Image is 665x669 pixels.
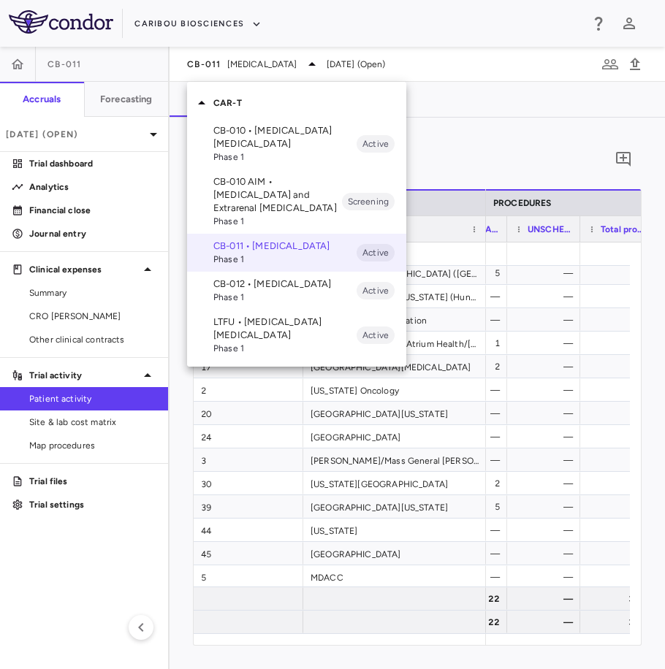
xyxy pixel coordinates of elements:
[213,278,357,291] p: CB-012 • [MEDICAL_DATA]
[342,195,395,208] span: Screening
[213,342,357,355] span: Phase 1
[213,316,357,342] p: LTFU • [MEDICAL_DATA] [MEDICAL_DATA]
[213,215,342,228] span: Phase 1
[187,310,406,361] div: LTFU • [MEDICAL_DATA] [MEDICAL_DATA]Phase 1Active
[357,246,395,259] span: Active
[213,291,357,304] span: Phase 1
[187,272,406,310] div: CB-012 • [MEDICAL_DATA]Phase 1Active
[213,240,357,253] p: CB-011 • [MEDICAL_DATA]
[213,124,357,150] p: CB-010 • [MEDICAL_DATA] [MEDICAL_DATA]
[187,234,406,272] div: CB-011 • [MEDICAL_DATA]Phase 1Active
[187,88,406,118] div: CAR-T
[213,96,406,110] p: CAR-T
[213,175,342,215] p: CB-010 AIM • [MEDICAL_DATA] and Extrarenal [MEDICAL_DATA]
[357,329,395,342] span: Active
[187,169,406,234] div: CB-010 AIM • [MEDICAL_DATA] and Extrarenal [MEDICAL_DATA]Phase 1Screening
[187,118,406,169] div: CB-010 • [MEDICAL_DATA] [MEDICAL_DATA]Phase 1Active
[213,150,357,164] span: Phase 1
[357,284,395,297] span: Active
[213,253,357,266] span: Phase 1
[357,137,395,150] span: Active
